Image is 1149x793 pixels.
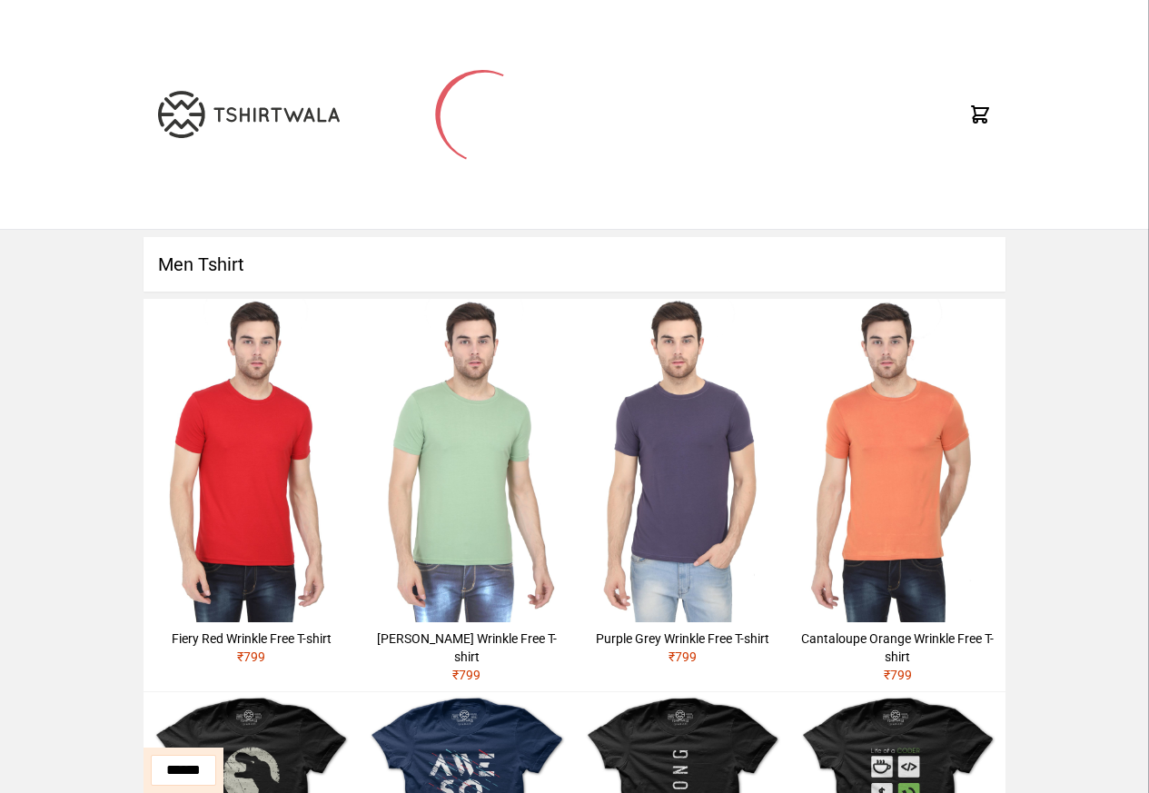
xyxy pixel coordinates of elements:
[359,299,574,622] img: 4M6A2211.jpg
[669,649,697,664] span: ₹ 799
[575,299,790,622] img: 4M6A2168.jpg
[884,668,912,682] span: ₹ 799
[790,299,1005,622] img: 4M6A2241.jpg
[359,299,574,691] a: [PERSON_NAME] Wrinkle Free T-shirt₹799
[158,91,340,138] img: TW-LOGO-400-104.png
[797,629,998,666] div: Cantaloupe Orange Wrinkle Free T-shirt
[582,629,783,648] div: Purple Grey Wrinkle Free T-shirt
[144,299,359,673] a: Fiery Red Wrinkle Free T-shirt₹799
[790,299,1005,691] a: Cantaloupe Orange Wrinkle Free T-shirt₹799
[144,237,1005,292] h1: Men Tshirt
[366,629,567,666] div: [PERSON_NAME] Wrinkle Free T-shirt
[452,668,480,682] span: ₹ 799
[575,299,790,673] a: Purple Grey Wrinkle Free T-shirt₹799
[237,649,265,664] span: ₹ 799
[144,299,359,622] img: 4M6A2225.jpg
[151,629,352,648] div: Fiery Red Wrinkle Free T-shirt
